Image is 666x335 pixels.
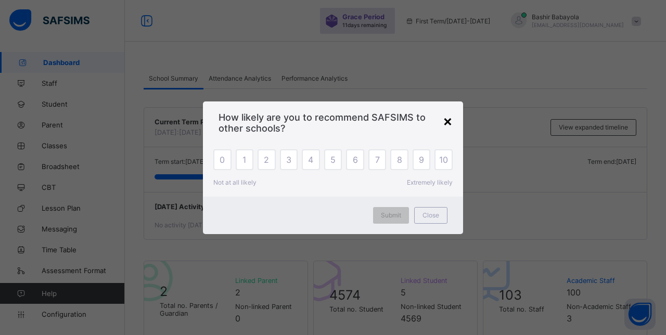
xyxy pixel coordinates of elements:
[308,154,313,165] span: 4
[381,211,401,219] span: Submit
[419,154,424,165] span: 9
[439,154,448,165] span: 10
[397,154,402,165] span: 8
[353,154,358,165] span: 6
[375,154,380,165] span: 7
[330,154,336,165] span: 5
[242,154,246,165] span: 1
[213,178,257,186] span: Not at all likely
[407,178,453,186] span: Extremely likely
[286,154,291,165] span: 3
[422,211,439,219] span: Close
[264,154,269,165] span: 2
[219,112,447,134] span: How likely are you to recommend SAFSIMS to other schools?
[443,112,453,130] div: ×
[213,149,232,170] div: 0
